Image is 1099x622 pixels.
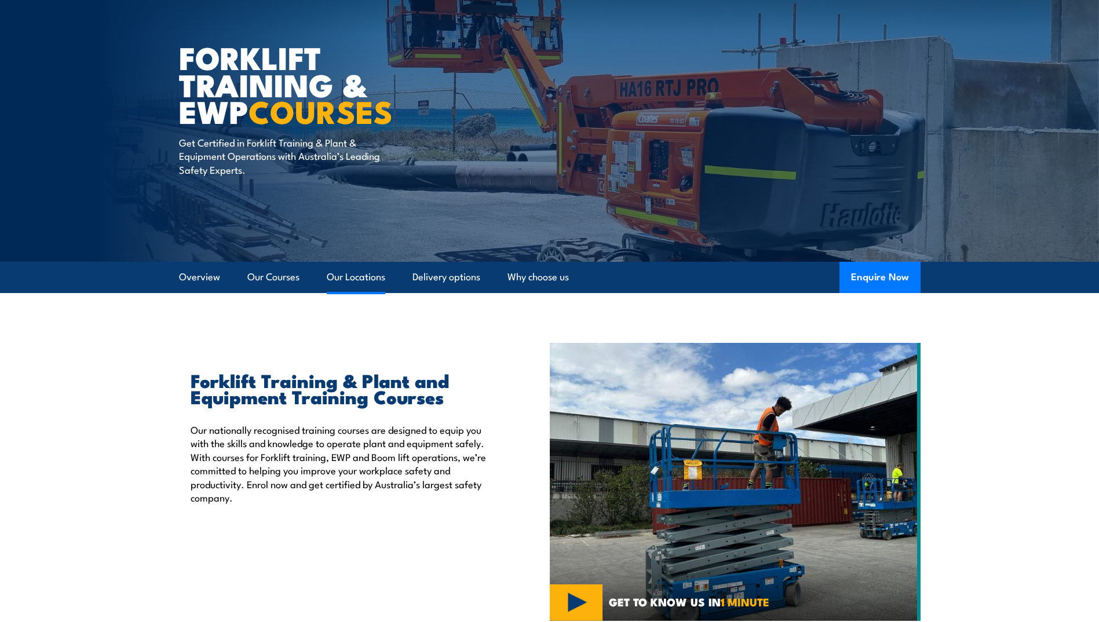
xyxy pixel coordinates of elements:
a: Our Courses [247,262,300,292]
button: Enquire Now [839,262,921,293]
strong: COURSES [249,86,393,134]
a: Overview [179,262,220,292]
p: Our nationally recognised training courses are designed to equip you with the skills and knowledg... [191,423,496,504]
span: GET TO KNOW US IN [609,597,769,607]
strong: 1 MINUTE [721,593,769,610]
a: Why choose us [507,262,569,292]
a: Delivery options [412,262,480,292]
a: Our Locations [327,262,385,292]
img: Verification of Competency (VOC) for Elevating Work Platform (EWP) Under 11m [550,343,921,621]
p: Get Certified in Forklift Training & Plant & Equipment Operations with Australia’s Leading Safety... [179,136,390,176]
h1: Forklift Training & EWP [179,43,465,125]
h2: Forklift Training & Plant and Equipment Training Courses [191,372,496,404]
